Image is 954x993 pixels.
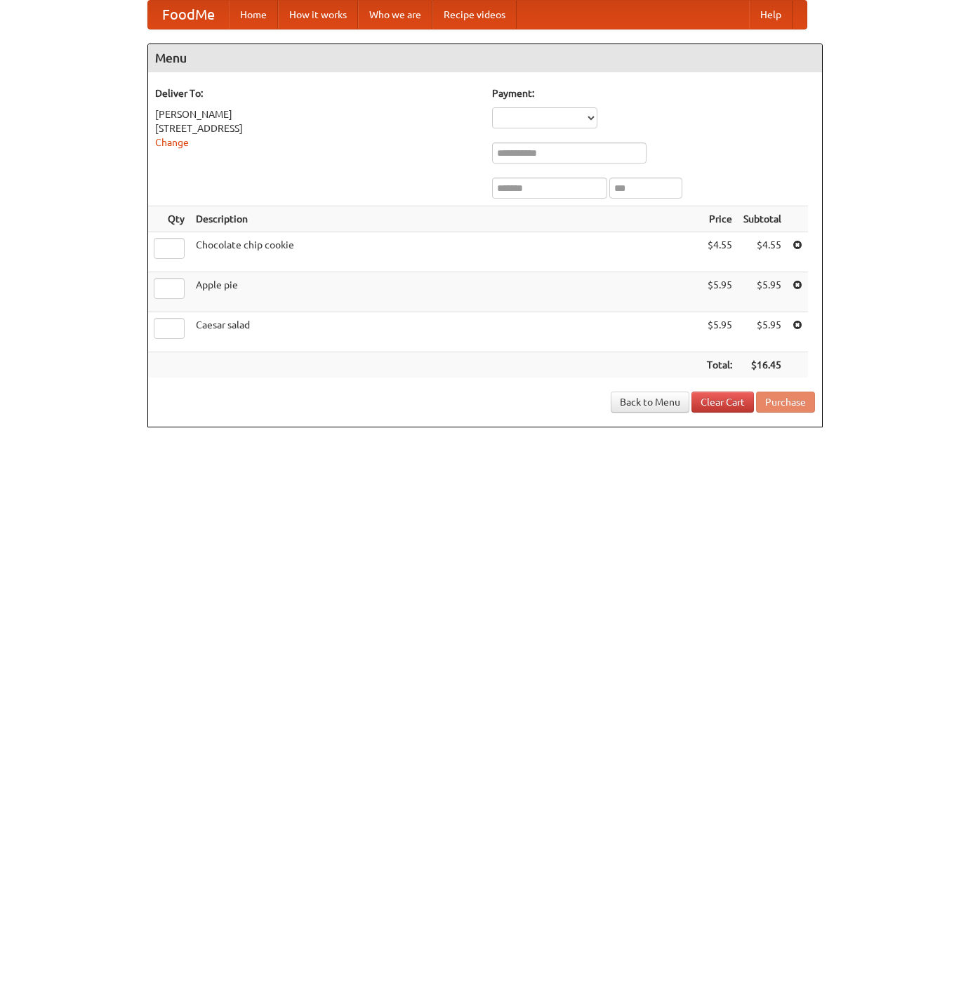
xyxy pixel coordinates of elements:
[155,137,189,148] a: Change
[611,392,689,413] a: Back to Menu
[738,206,787,232] th: Subtotal
[148,206,190,232] th: Qty
[278,1,358,29] a: How it works
[155,86,478,100] h5: Deliver To:
[492,86,815,100] h5: Payment:
[148,1,229,29] a: FoodMe
[701,312,738,352] td: $5.95
[432,1,517,29] a: Recipe videos
[155,121,478,135] div: [STREET_ADDRESS]
[756,392,815,413] button: Purchase
[190,312,701,352] td: Caesar salad
[190,232,701,272] td: Chocolate chip cookie
[701,206,738,232] th: Price
[701,272,738,312] td: $5.95
[749,1,793,29] a: Help
[701,352,738,378] th: Total:
[358,1,432,29] a: Who we are
[701,232,738,272] td: $4.55
[229,1,278,29] a: Home
[691,392,754,413] a: Clear Cart
[738,312,787,352] td: $5.95
[190,272,701,312] td: Apple pie
[148,44,822,72] h4: Menu
[190,206,701,232] th: Description
[738,352,787,378] th: $16.45
[155,107,478,121] div: [PERSON_NAME]
[738,232,787,272] td: $4.55
[738,272,787,312] td: $5.95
